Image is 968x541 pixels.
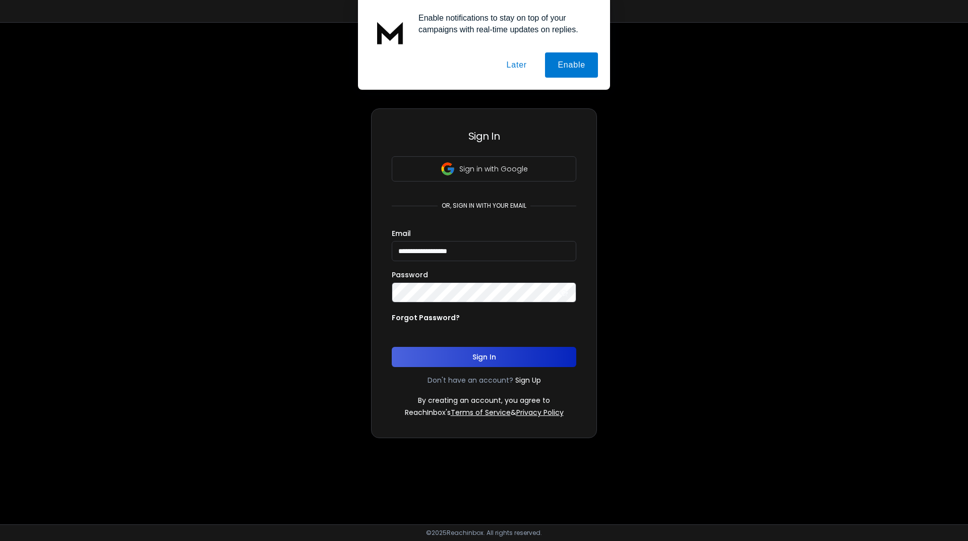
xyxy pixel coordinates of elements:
a: Privacy Policy [516,407,564,417]
a: Sign Up [515,375,541,385]
h3: Sign In [392,129,576,143]
label: Password [392,271,428,278]
p: By creating an account, you agree to [418,395,550,405]
p: © 2025 Reachinbox. All rights reserved. [426,529,542,537]
a: Terms of Service [451,407,511,417]
div: Enable notifications to stay on top of your campaigns with real-time updates on replies. [410,12,598,35]
label: Email [392,230,411,237]
p: or, sign in with your email [438,202,530,210]
button: Sign in with Google [392,156,576,182]
button: Enable [545,52,598,78]
p: Forgot Password? [392,313,460,323]
button: Sign In [392,347,576,367]
p: ReachInbox's & [405,407,564,417]
p: Don't have an account? [428,375,513,385]
img: notification icon [370,12,410,52]
button: Later [494,52,539,78]
p: Sign in with Google [459,164,528,174]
